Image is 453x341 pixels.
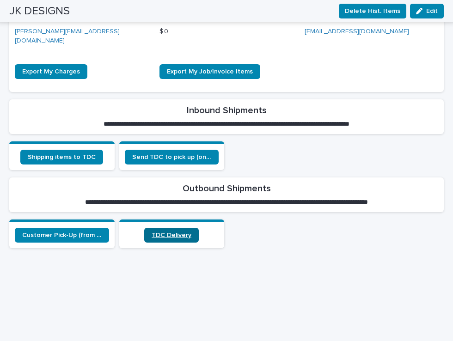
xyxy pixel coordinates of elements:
a: Customer Pick-Up (from TDC warehouse) [15,228,109,243]
a: Shipping items to TDC [20,150,103,164]
button: Delete Hist. Items [339,4,406,18]
span: Delete Hist. Items [345,6,400,16]
a: [PERSON_NAME][EMAIL_ADDRESS][DOMAIN_NAME] [15,28,120,44]
button: Edit [410,4,444,18]
h2: Outbound Shipments [183,183,271,194]
span: Edit [426,8,438,14]
h2: Inbound Shipments [187,105,267,116]
a: Export My Charges [15,64,87,79]
h2: JK DESIGNS [9,5,70,18]
span: Customer Pick-Up (from TDC warehouse) [22,232,102,238]
span: Export My Charges [22,68,80,75]
a: Export My Job/Invoice Items [159,64,260,79]
span: Export My Job/Invoice Items [167,68,253,75]
span: TDC Delivery [152,232,191,238]
a: TDC Delivery [144,228,199,243]
a: [EMAIL_ADDRESS][DOMAIN_NAME] [305,28,409,35]
p: $ 0 [159,27,293,37]
span: Send TDC to pick up (only when items are ready) [132,154,212,160]
span: Shipping items to TDC [28,154,96,160]
a: Send TDC to pick up (only when items are ready) [125,150,219,164]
